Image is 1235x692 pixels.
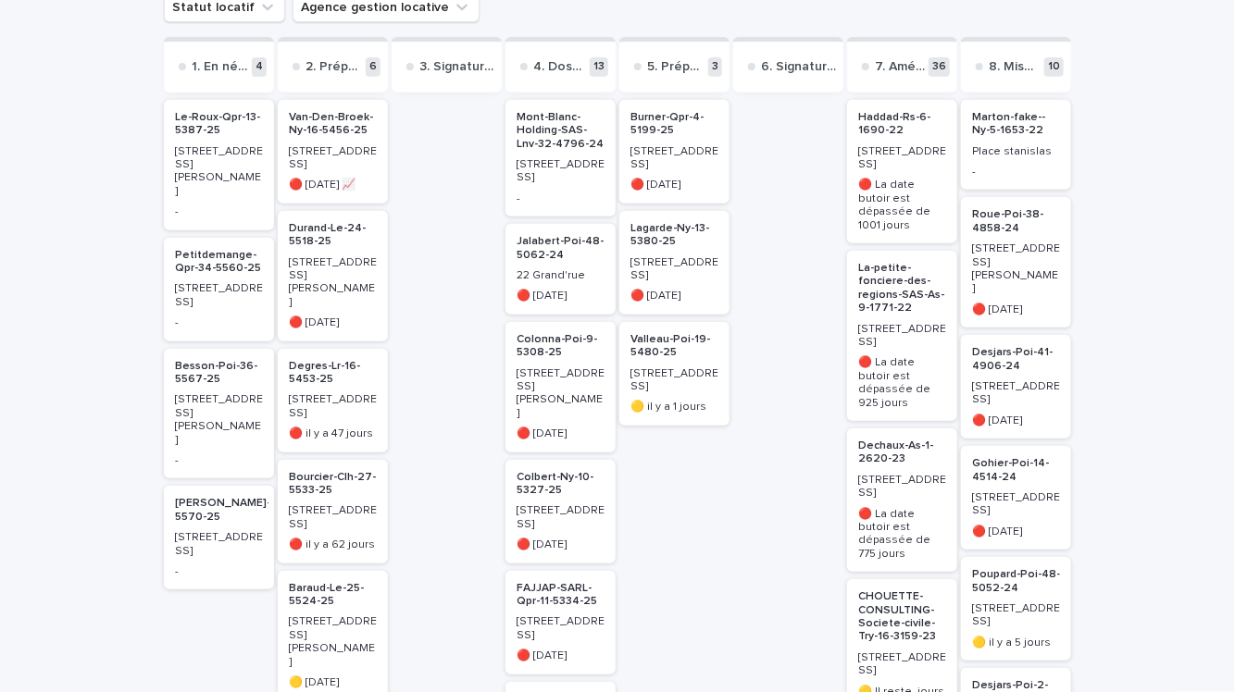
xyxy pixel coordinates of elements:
p: [STREET_ADDRESS][PERSON_NAME] [517,367,605,421]
p: [STREET_ADDRESS] [517,615,605,642]
p: Dechaux-As-1-2620-23 [858,439,946,466]
a: Colonna-Poi-9-5308-25[STREET_ADDRESS][PERSON_NAME]🔴 [DATE] [505,322,616,452]
p: Poupard-Poi-48-5052-24 [972,568,1060,595]
p: [STREET_ADDRESS] [630,256,718,283]
a: Roue-Poi-38-4858-24[STREET_ADDRESS][PERSON_NAME]🔴 [DATE] [961,197,1071,327]
p: 🟡 [DATE] [289,676,377,689]
a: Mont-Blanc-Holding-SAS-Lnv-32-4796-24[STREET_ADDRESS]- [505,100,616,216]
p: 36 [929,57,950,77]
p: Petitdemange-Qpr-34-5560-25 [175,249,263,276]
p: Marton-fake--Ny-5-1653-22 [972,111,1060,138]
p: 🔴 [DATE] [630,179,718,192]
p: 🔴 [DATE] [517,538,605,551]
p: Bourcier-Clh-27-5533-25 [289,471,377,498]
p: 🔴 [DATE] [289,316,377,329]
p: Besson-Poi-36-5567-25 [175,360,263,387]
a: Poupard-Poi-48-5052-24[STREET_ADDRESS]🟡 il y a 5 jours [961,557,1071,661]
p: Gohier-Poi-14-4514-24 [972,457,1060,484]
p: Baraud-Le-25-5524-25 [289,582,377,609]
a: Besson-Poi-36-5567-25[STREET_ADDRESS][PERSON_NAME]- [164,349,274,479]
p: 13 [590,57,608,77]
p: Valleau-Poi-19-5480-25 [630,333,718,360]
a: [PERSON_NAME]-36-5570-25[STREET_ADDRESS]- [164,486,274,589]
p: - [175,316,263,329]
p: 10 [1044,57,1064,77]
p: 3 [708,57,722,77]
p: Burner-Qpr-4-5199-25 [630,111,718,138]
a: Desjars-Poi-41-4906-24[STREET_ADDRESS]🔴 [DATE] [961,335,1071,439]
p: Place stanislas [972,145,1060,158]
p: [STREET_ADDRESS] [289,145,377,172]
p: 🔴 La date butoir est dépassée de 1001 jours [858,179,946,232]
p: 🔴 [DATE] [972,414,1060,427]
a: Degres-Lr-16-5453-25[STREET_ADDRESS]🔴 il y a 47 jours [278,349,388,452]
p: [STREET_ADDRESS] [630,367,718,394]
p: Roue-Poi-38-4858-24 [972,208,1060,235]
a: Dechaux-As-1-2620-23[STREET_ADDRESS]🔴 La date butoir est dépassée de 775 jours [847,428,957,572]
p: 7. Aménagements et travaux [875,59,925,75]
p: 🟡 il y a 5 jours [972,636,1060,649]
p: [PERSON_NAME]-36-5570-25 [175,497,288,524]
a: Gohier-Poi-14-4514-24[STREET_ADDRESS]🔴 [DATE] [961,446,1071,550]
p: CHOUETTE-CONSULTING-Societe-civile-Try-16-3159-23 [858,590,946,644]
a: Lagarde-Ny-13-5380-25[STREET_ADDRESS]🔴 [DATE] [619,211,730,315]
p: [STREET_ADDRESS] [175,282,263,309]
a: Jalabert-Poi-48-5062-2422 Grand'rue🔴 [DATE] [505,224,616,315]
p: [STREET_ADDRESS][PERSON_NAME] [289,615,377,669]
p: Desjars-Poi-41-4906-24 [972,346,1060,373]
a: Haddad-Rs-6-1690-22[STREET_ADDRESS]🔴 La date butoir est dépassée de 1001 jours [847,100,957,243]
p: 🔴 [DATE] [517,649,605,662]
a: Valleau-Poi-19-5480-25[STREET_ADDRESS]🟡 il y a 1 jours [619,322,730,426]
p: 6. Signature de l'acte notarié [761,59,836,75]
p: [STREET_ADDRESS] [972,491,1060,518]
p: [STREET_ADDRESS] [858,474,946,500]
p: - [175,454,263,467]
p: Van-Den-Broek-Ny-16-5456-25 [289,111,377,138]
p: [STREET_ADDRESS][PERSON_NAME] [289,256,377,310]
p: 🟡 il y a 1 jours [630,401,718,414]
p: [STREET_ADDRESS][PERSON_NAME] [175,393,263,447]
a: Petitdemange-Qpr-34-5560-25[STREET_ADDRESS]- [164,238,274,341]
p: Colbert-Ny-10-5327-25 [517,471,605,498]
a: Le-Roux-Qpr-13-5387-25[STREET_ADDRESS][PERSON_NAME]- [164,100,274,230]
p: - [175,205,263,218]
p: [STREET_ADDRESS] [858,323,946,350]
p: [STREET_ADDRESS][PERSON_NAME] [972,242,1060,296]
p: 🔴 [DATE] [972,303,1060,316]
p: [STREET_ADDRESS] [972,602,1060,629]
a: Bourcier-Clh-27-5533-25[STREET_ADDRESS]🔴 il y a 62 jours [278,460,388,563]
div: FAJJAP-SARL-Qpr-11-5334-25[STREET_ADDRESS]🔴 [DATE] [505,571,616,674]
div: Van-Den-Broek-Ny-16-5456-25[STREET_ADDRESS]🔴 [DATE] 📈 [278,100,388,204]
p: [STREET_ADDRESS] [289,393,377,420]
p: [STREET_ADDRESS] [630,145,718,172]
p: Haddad-Rs-6-1690-22 [858,111,946,138]
p: Le-Roux-Qpr-13-5387-25 [175,111,263,138]
p: Jalabert-Poi-48-5062-24 [517,235,605,262]
p: 3. Signature compromis [419,59,494,75]
a: Marton-fake--Ny-5-1653-22Place stanislas- [961,100,1071,191]
p: [STREET_ADDRESS] [517,158,605,185]
p: [STREET_ADDRESS] [175,531,263,558]
p: 🔴 La date butoir est dépassée de 925 jours [858,356,946,410]
p: 🔴 [DATE] [972,525,1060,538]
a: Burner-Qpr-4-5199-25[STREET_ADDRESS]🔴 [DATE] [619,100,730,204]
p: Lagarde-Ny-13-5380-25 [630,222,718,249]
p: 🔴 La date butoir est dépassée de 775 jours [858,508,946,562]
a: Colbert-Ny-10-5327-25[STREET_ADDRESS]🔴 [DATE] [505,460,616,563]
p: Mont-Blanc-Holding-SAS-Lnv-32-4796-24 [517,111,605,151]
p: 🔴 [DATE] [517,290,605,303]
